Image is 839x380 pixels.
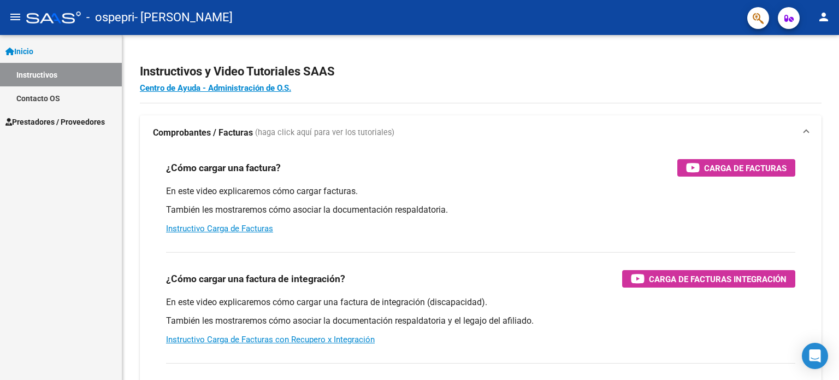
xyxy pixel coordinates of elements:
span: Carga de Facturas Integración [649,272,787,286]
mat-expansion-panel-header: Comprobantes / Facturas (haga click aquí para ver los tutoriales) [140,115,822,150]
h3: ¿Cómo cargar una factura de integración? [166,271,345,287]
p: En este video explicaremos cómo cargar una factura de integración (discapacidad). [166,296,795,308]
p: También les mostraremos cómo asociar la documentación respaldatoria y el legajo del afiliado. [166,315,795,327]
p: En este video explicaremos cómo cargar facturas. [166,185,795,197]
a: Centro de Ayuda - Administración de O.S. [140,83,291,93]
p: También les mostraremos cómo asociar la documentación respaldatoria. [166,204,795,216]
div: Open Intercom Messenger [802,343,828,369]
a: Instructivo Carga de Facturas con Recupero x Integración [166,335,375,344]
span: - [PERSON_NAME] [134,5,233,30]
h2: Instructivos y Video Tutoriales SAAS [140,61,822,82]
a: Instructivo Carga de Facturas [166,224,273,233]
mat-icon: person [817,10,830,24]
button: Carga de Facturas [677,159,795,177]
span: - ospepri [86,5,134,30]
mat-icon: menu [9,10,22,24]
span: Inicio [5,45,33,57]
span: (haga click aquí para ver los tutoriales) [255,127,394,139]
button: Carga de Facturas Integración [622,270,795,288]
span: Prestadores / Proveedores [5,116,105,128]
span: Carga de Facturas [704,161,787,175]
strong: Comprobantes / Facturas [153,127,253,139]
h3: ¿Cómo cargar una factura? [166,160,281,176]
